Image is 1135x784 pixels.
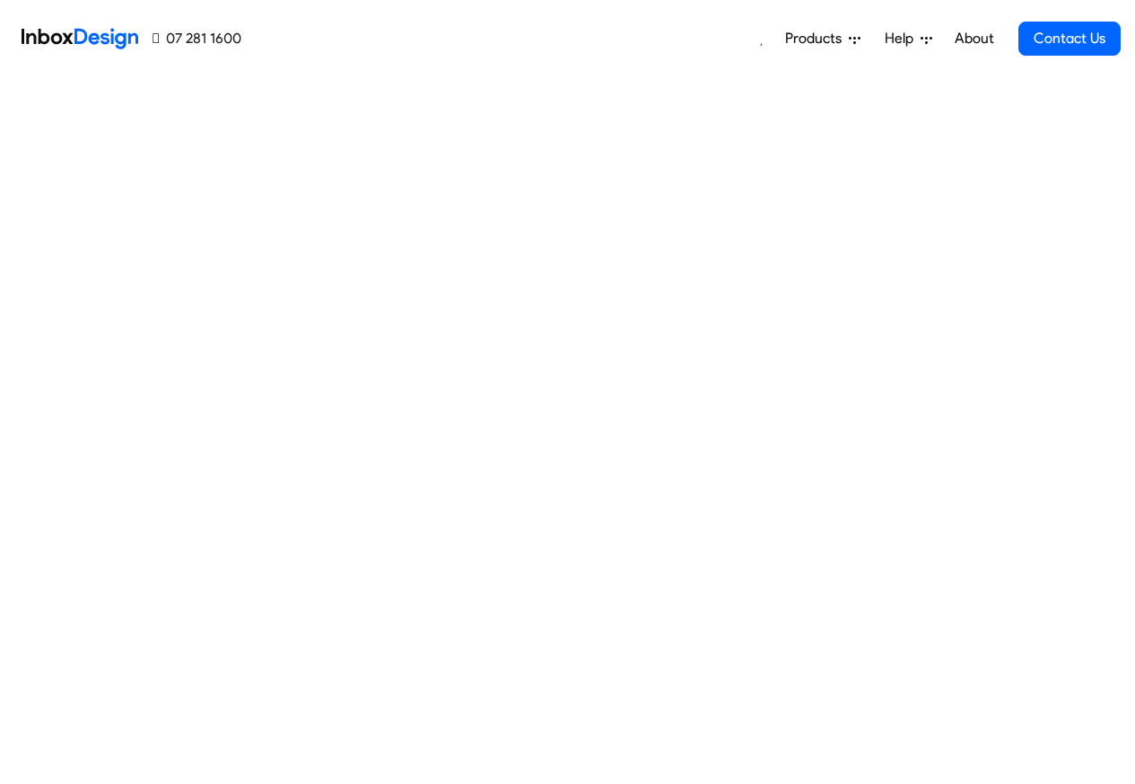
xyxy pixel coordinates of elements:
a: Products [778,21,868,57]
span: Products [785,28,849,49]
a: 07 281 1600 [153,28,241,49]
a: Help [877,21,939,57]
span: Help [885,28,921,49]
a: About [949,21,999,57]
a: Contact Us [1018,22,1121,56]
